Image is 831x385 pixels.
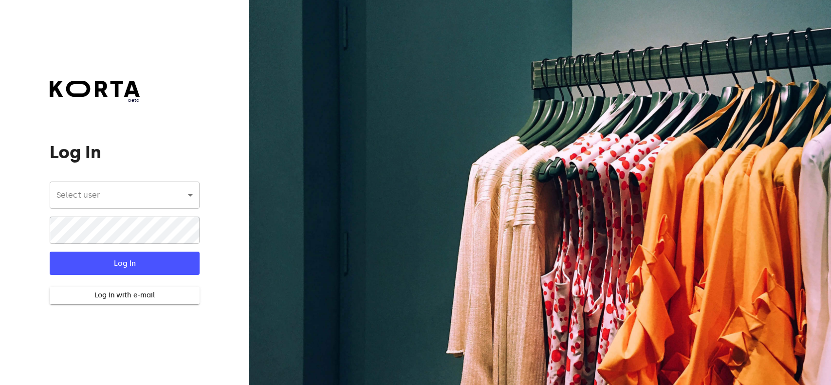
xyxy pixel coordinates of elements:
h1: Log In [50,143,199,162]
button: Log In [50,252,199,275]
img: Korta [50,81,140,97]
div: ​ [50,182,199,209]
button: Log In with e-mail [50,287,199,305]
a: beta [50,81,140,104]
span: Log In with e-mail [57,290,191,302]
span: beta [50,97,140,104]
span: Log In [65,257,184,270]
